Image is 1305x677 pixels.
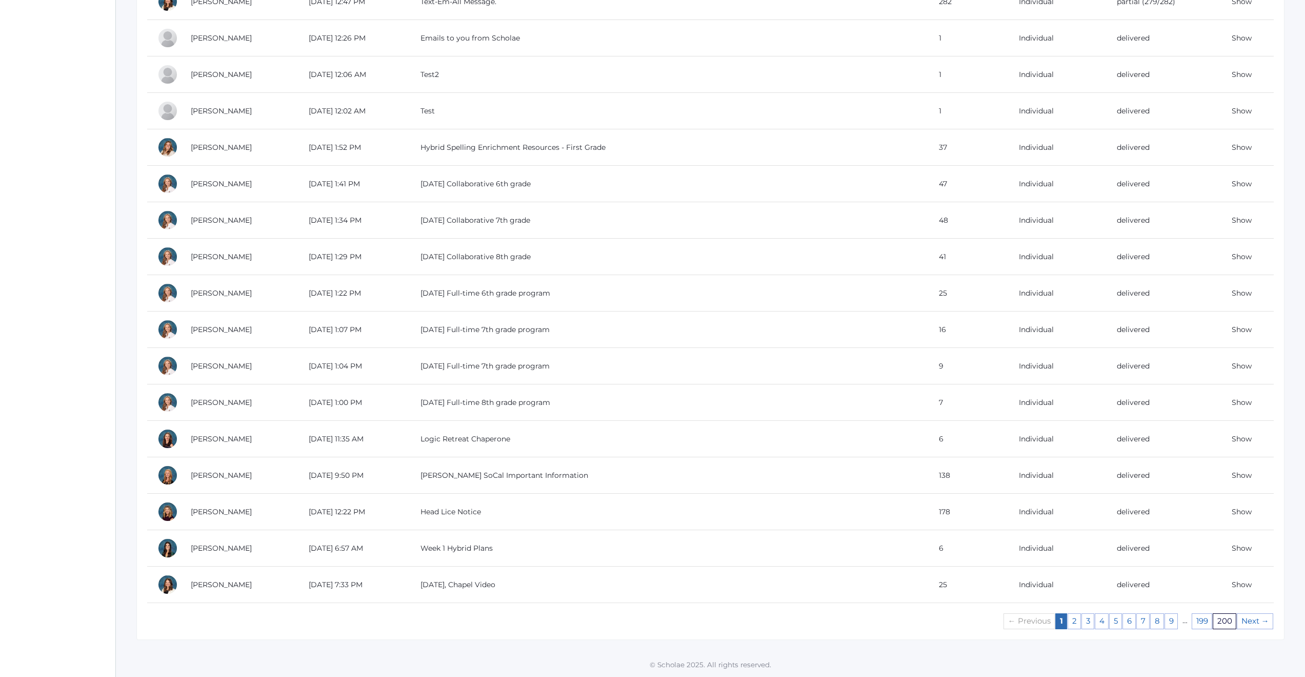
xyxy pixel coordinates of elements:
a: Page 8 [1150,613,1164,629]
td: [DATE] 12:22 PM [298,494,411,530]
td: delivered [1107,348,1221,384]
a: [PERSON_NAME] [191,106,252,115]
a: Show [1232,70,1252,79]
td: Individual [1009,129,1107,166]
div: Jessica Diaz [157,210,178,230]
div: Teresa Deutsch [157,574,178,595]
td: delivered [1107,530,1221,567]
td: [DATE] 1:00 PM [298,384,411,421]
div: Jessica Diaz [157,356,178,376]
a: [PERSON_NAME] [191,288,252,298]
div: Hilary Erickson [157,429,178,449]
a: Page 199 [1192,613,1212,629]
a: Page 4 [1095,613,1109,629]
a: [PERSON_NAME] [191,325,252,334]
td: Week 1 Hybrid Plans [410,530,928,567]
td: 6 [929,530,1009,567]
em: Page 1 [1055,613,1067,629]
a: Show [1232,434,1252,443]
td: 25 [929,567,1009,603]
div: Jessica Diaz [157,246,178,267]
td: [DATE] 12:26 PM [298,20,411,56]
td: 7 [929,384,1009,421]
a: Show [1232,471,1252,480]
a: Show [1232,106,1252,115]
td: Individual [1009,567,1107,603]
td: delivered [1107,312,1221,348]
div: Jason Roberts [157,64,178,85]
td: Hybrid Spelling Enrichment Resources - First Grade [410,129,928,166]
td: Individual [1009,56,1107,93]
td: delivered [1107,129,1221,166]
td: [DATE] Full-time 6th grade program [410,275,928,312]
div: Jason Roberts [157,28,178,48]
td: [DATE] Full-time 7th grade program [410,348,928,384]
div: Liv Barber [157,137,178,158]
td: [DATE] Full-time 8th grade program [410,384,928,421]
div: Jessica Diaz [157,392,178,413]
div: Jason Roberts [157,101,178,121]
td: delivered [1107,494,1221,530]
a: Next page [1237,613,1273,629]
div: Jessica Diaz [157,173,178,194]
td: delivered [1107,384,1221,421]
td: Test2 [410,56,928,93]
td: Logic Retreat Chaperone [410,421,928,457]
td: delivered [1107,56,1221,93]
td: Individual [1009,457,1107,494]
a: Show [1232,33,1252,43]
td: Test [410,93,928,129]
td: 48 [929,202,1009,239]
a: [PERSON_NAME] [191,143,252,152]
td: [DATE] 6:57 AM [298,530,411,567]
a: [PERSON_NAME] [191,580,252,589]
td: 37 [929,129,1009,166]
td: [DATE] 7:33 PM [298,567,411,603]
a: Page 200 [1213,613,1236,629]
span: … [1178,613,1191,628]
td: [DATE] 12:06 AM [298,56,411,93]
a: Page 3 [1081,613,1094,629]
a: Show [1232,507,1252,516]
td: 41 [929,239,1009,275]
td: Individual [1009,494,1107,530]
a: Page 2 [1068,613,1081,629]
td: 1 [929,93,1009,129]
a: [PERSON_NAME] [191,179,252,188]
a: [PERSON_NAME] [191,361,252,371]
td: 178 [929,494,1009,530]
td: 16 [929,312,1009,348]
td: Individual [1009,202,1107,239]
td: Emails to you from Scholae [410,20,928,56]
div: Nicole Canty [157,465,178,486]
a: Page 9 [1165,613,1178,629]
td: Individual [1009,20,1107,56]
a: [PERSON_NAME] [191,33,252,43]
td: Head Lice Notice [410,494,928,530]
a: [PERSON_NAME] [191,398,252,407]
div: Lindsay Leeds [157,501,178,522]
a: Show [1232,544,1252,553]
td: delivered [1107,20,1221,56]
a: Show [1232,361,1252,371]
td: 6 [929,421,1009,457]
a: Show [1232,143,1252,152]
td: [PERSON_NAME] SoCal Important Information [410,457,928,494]
td: Individual [1009,312,1107,348]
p: © Scholae 2025. All rights reserved. [116,660,1305,670]
td: 25 [929,275,1009,312]
a: [PERSON_NAME] [191,70,252,79]
td: Individual [1009,239,1107,275]
a: Page 7 [1136,613,1150,629]
td: 47 [929,166,1009,202]
a: [PERSON_NAME] [191,471,252,480]
td: Individual [1009,275,1107,312]
td: [DATE] 9:50 PM [298,457,411,494]
td: [DATE] 1:22 PM [298,275,411,312]
td: delivered [1107,93,1221,129]
td: [DATE] Full-time 7th grade program [410,312,928,348]
td: Individual [1009,348,1107,384]
td: delivered [1107,457,1221,494]
td: [DATE] 11:35 AM [298,421,411,457]
div: Pagination [1003,613,1274,629]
